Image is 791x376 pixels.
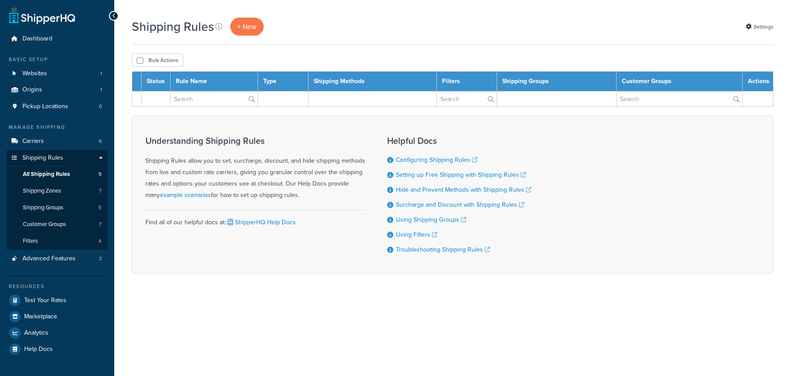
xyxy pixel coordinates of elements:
span: Pickup Locations [22,103,68,110]
th: Shipping Methods [308,72,437,91]
span: 6 [99,138,102,145]
span: 4 [98,237,102,245]
span: 7 [99,187,102,195]
span: 1 [100,70,102,77]
a: Using Filters [396,230,437,239]
input: Search [617,91,742,106]
th: Customer Groups [617,72,743,91]
div: Shipping Rules allow you to set, surcharge, discount, and hide shipping methods from live and cus... [145,136,365,201]
div: Basic Setup [7,56,108,63]
a: Shipping Rules [7,150,108,166]
a: Origins 1 [7,82,108,98]
li: All Shipping Rules [7,166,108,183]
span: 5 [98,204,102,212]
span: Shipping Zones [23,187,61,195]
li: Shipping Zones [7,183,108,199]
h3: Understanding Shipping Rules [145,136,365,146]
span: + New [237,22,257,32]
a: Hide and Prevent Methods with Shipping Rules [396,185,531,194]
li: Carriers [7,133,108,150]
li: Pickup Locations [7,99,108,115]
span: Origins [22,86,42,94]
li: Origins [7,82,108,98]
a: Websites 1 [7,66,108,82]
a: Customer Groups 7 [7,216,108,233]
th: Type [258,72,308,91]
a: Dashboard [7,31,108,47]
th: Status [142,72,171,91]
span: Dashboard [22,35,52,43]
span: All Shipping Rules [23,171,70,178]
span: Shipping Groups [23,204,63,212]
span: Filters [23,237,38,245]
a: Help Docs [7,341,108,357]
a: Setting up Free Shipping with Shipping Rules [396,170,526,179]
a: Shipping Zones 7 [7,183,108,199]
input: Search [437,91,497,106]
span: Shipping Rules [22,154,63,162]
li: Shipping Groups [7,200,108,216]
th: Actions [743,72,773,91]
span: 2 [99,255,102,263]
button: Bulk Actions [132,54,183,67]
span: 0 [99,103,102,110]
span: Customer Groups [23,221,66,228]
a: + New [230,18,264,36]
span: Help Docs [24,346,53,353]
li: Websites [7,66,108,82]
span: Websites [22,70,47,77]
div: Find all of our helpful docs at: [145,210,365,228]
span: Marketplace [24,313,57,321]
a: Test Your Rates [7,292,108,308]
a: Using Shipping Groups [396,215,466,224]
a: ShipperHQ Help Docs [226,218,296,227]
a: Shipping Groups 5 [7,200,108,216]
a: ShipperHQ Home [9,7,75,24]
a: Carriers 6 [7,133,108,150]
li: Filters [7,233,108,249]
span: Carriers [22,138,44,145]
a: Troubleshooting Shipping Rules [396,245,490,254]
span: 1 [100,86,102,94]
h1: Shipping Rules [132,18,214,35]
th: Filters [437,72,497,91]
span: Analytics [24,329,48,337]
li: Shipping Rules [7,150,108,250]
th: Shipping Groups [497,72,617,91]
span: Test Your Rates [24,297,66,304]
a: Advanced Features 2 [7,251,108,267]
input: Search [171,91,258,106]
li: Customer Groups [7,216,108,233]
a: Marketplace [7,309,108,325]
th: Rule Name [171,72,258,91]
a: Analytics [7,325,108,341]
div: Resources [7,283,108,290]
div: Manage Shipping [7,124,108,131]
li: Advanced Features [7,251,108,267]
span: 7 [99,221,102,228]
a: All Shipping Rules 5 [7,166,108,183]
a: Surcharge and Discount with Shipping Rules [396,200,524,209]
a: Filters 4 [7,233,108,249]
h3: Helpful Docs [387,136,531,146]
span: Advanced Features [22,255,76,263]
a: Pickup Locations 0 [7,99,108,115]
a: Configuring Shipping Rules [396,155,477,164]
a: Settings [746,21,773,33]
span: 5 [98,171,102,178]
a: example scenarios [160,190,211,200]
